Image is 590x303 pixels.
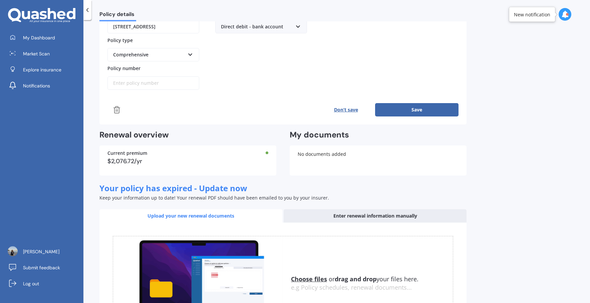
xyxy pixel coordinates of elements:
[514,11,550,18] div: New notification
[113,51,185,58] div: Comprehensive
[290,130,349,140] h2: My documents
[23,280,39,287] span: Log out
[5,47,83,60] a: Market Scan
[107,76,199,90] input: Enter policy number
[23,248,59,255] span: [PERSON_NAME]
[290,145,467,176] div: No documents added
[107,158,268,164] div: $2,076.72/yr
[23,82,50,89] span: Notifications
[99,183,247,194] span: Your policy has expired - Update now
[291,275,327,283] u: Choose files
[375,103,459,116] button: Save
[99,130,276,140] h2: Renewal overview
[221,23,293,30] div: Direct debit - bank account
[317,103,375,116] button: Don’t save
[23,66,61,73] span: Explore insurance
[291,284,453,291] div: e.g Policy schedules, renewal documents...
[23,34,55,41] span: My Dashboard
[99,195,329,201] span: Keep your information up to date! Your renewal PDF should have been emailed to you by your insurer.
[5,63,83,76] a: Explore insurance
[5,261,83,274] a: Submit feedback
[8,246,18,256] img: ACg8ocKqzE33_gJVQNguwa_K4kdOYOE-WE4d1yh2pCp2skmWnZvoMQZtnw=s96-c
[5,277,83,290] a: Log out
[23,264,60,271] span: Submit feedback
[107,65,140,71] span: Policy number
[284,209,467,223] div: Enter renewal information manually
[335,275,376,283] b: drag and drop
[107,151,268,156] div: Current premium
[99,11,136,20] span: Policy details
[107,37,133,43] span: Policy type
[99,209,282,223] div: Upload your new renewal documents
[5,245,83,258] a: [PERSON_NAME]
[23,50,50,57] span: Market Scan
[5,79,83,92] a: Notifications
[107,20,199,33] input: Enter address
[291,275,418,283] span: or your files here.
[5,31,83,44] a: My Dashboard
